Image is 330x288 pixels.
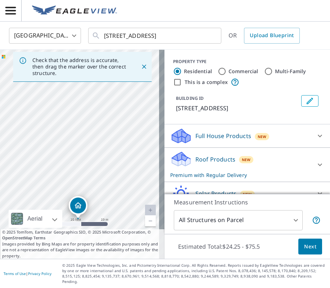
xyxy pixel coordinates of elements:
[275,68,306,75] label: Multi-Family
[145,205,156,216] a: Current Level 20, Zoom In Disabled
[9,210,62,228] div: Aerial
[301,95,318,107] button: Edit building 1
[176,95,204,101] p: BUILDING ID
[304,242,316,251] span: Next
[184,68,212,75] label: Residential
[229,68,258,75] label: Commercial
[170,151,324,179] div: Roof ProductsNewPremium with Regular Delivery
[2,235,32,240] a: OpenStreetMap
[28,1,121,21] a: EV Logo
[244,28,299,44] a: Upload Blueprint
[104,26,207,46] input: Search by address or latitude-longitude
[195,155,235,164] p: Roof Products
[170,127,324,145] div: Full House ProductsNew
[28,271,51,276] a: Privacy Policy
[4,271,26,276] a: Terms of Use
[4,271,51,276] p: |
[298,239,322,255] button: Next
[174,198,321,207] p: Measurement Instructions
[312,216,321,225] span: Your report will include each building or structure inside the parcel boundary. In some cases, du...
[229,28,300,44] div: OR
[243,191,252,197] span: New
[170,171,311,179] p: Premium with Regular Delivery
[33,235,45,240] a: Terms
[195,132,251,140] p: Full House Products
[173,58,321,65] div: PROPERTY TYPE
[32,57,128,76] p: Check that the address is accurate, then drag the marker over the correct structure.
[32,5,117,16] img: EV Logo
[258,134,267,139] span: New
[69,196,87,218] div: Dropped pin, building 1, Residential property, 1410 NW 55th Ave Lauderhill, FL 33313
[176,104,298,112] p: [STREET_ADDRESS]
[174,210,303,230] div: All Structures on Parcel
[139,62,149,71] button: Close
[145,216,156,226] a: Current Level 20, Zoom Out
[172,239,266,254] p: Estimated Total: $24.25 - $75.5
[250,31,294,40] span: Upload Blueprint
[9,26,81,46] div: [GEOGRAPHIC_DATA]
[25,210,45,228] div: Aerial
[170,185,324,202] div: Solar ProductsNew
[185,79,228,86] label: This is a complex
[242,157,251,163] span: New
[2,229,162,241] span: © 2025 TomTom, Earthstar Geographics SIO, © 2025 Microsoft Corporation, ©
[195,189,236,198] p: Solar Products
[62,263,326,284] p: © 2025 Eagle View Technologies, Inc. and Pictometry International Corp. All Rights Reserved. Repo...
